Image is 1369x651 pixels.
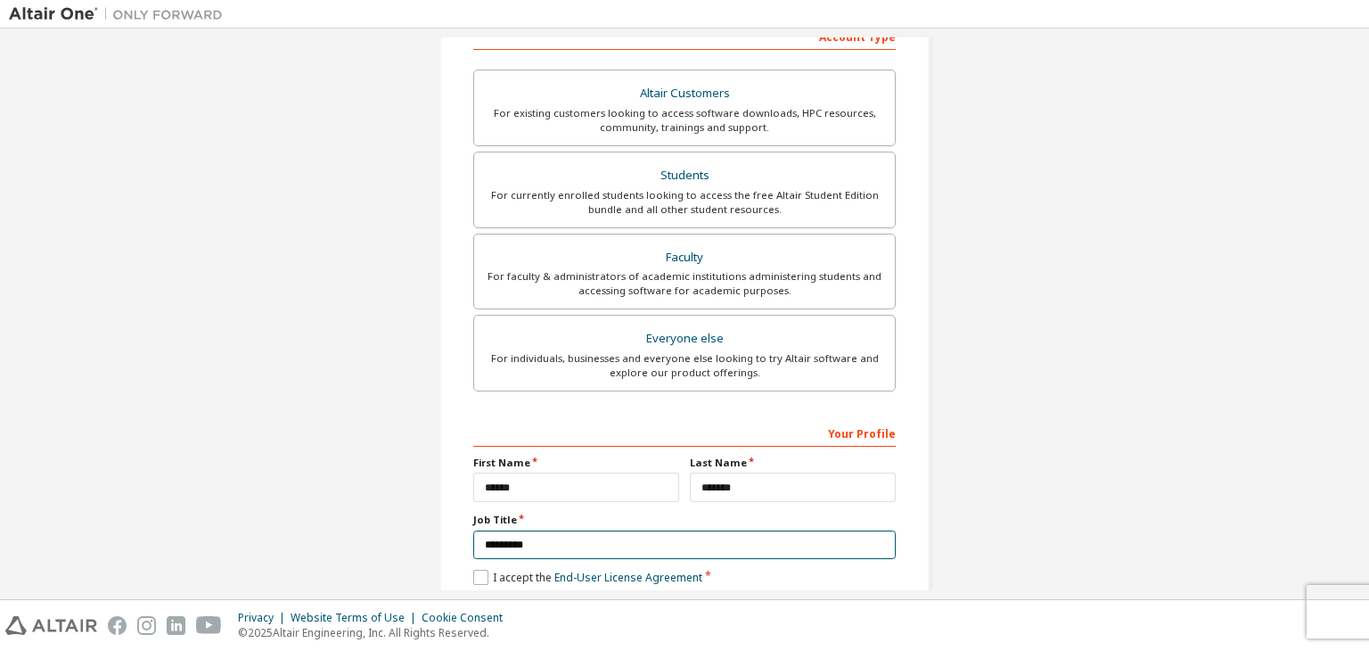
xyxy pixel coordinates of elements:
img: linkedin.svg [167,616,185,635]
img: altair_logo.svg [5,616,97,635]
img: facebook.svg [108,616,127,635]
label: Job Title [473,513,896,527]
label: First Name [473,456,679,470]
div: Website Terms of Use [291,611,422,625]
a: End-User License Agreement [554,570,702,585]
div: For existing customers looking to access software downloads, HPC resources, community, trainings ... [485,106,884,135]
div: Privacy [238,611,291,625]
div: For currently enrolled students looking to access the free Altair Student Edition bundle and all ... [485,188,884,217]
p: © 2025 Altair Engineering, Inc. All Rights Reserved. [238,625,513,640]
div: Students [485,163,884,188]
div: Faculty [485,245,884,270]
label: I accept the [473,570,702,585]
div: Altair Customers [485,81,884,106]
div: For individuals, businesses and everyone else looking to try Altair software and explore our prod... [485,351,884,380]
img: instagram.svg [137,616,156,635]
div: Cookie Consent [422,611,513,625]
div: For faculty & administrators of academic institutions administering students and accessing softwa... [485,269,884,298]
div: Everyone else [485,326,884,351]
label: Last Name [690,456,896,470]
img: youtube.svg [196,616,222,635]
img: Altair One [9,5,232,23]
div: Your Profile [473,418,896,447]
